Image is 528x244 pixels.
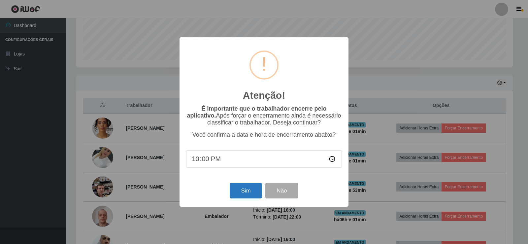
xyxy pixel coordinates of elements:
p: Após forçar o encerramento ainda é necessário classificar o trabalhador. Deseja continuar? [186,105,342,126]
p: Você confirma a data e hora de encerramento abaixo? [186,131,342,138]
h2: Atenção! [243,89,285,101]
button: Não [265,183,298,198]
b: É importante que o trabalhador encerre pelo aplicativo. [187,105,326,119]
button: Sim [230,183,262,198]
